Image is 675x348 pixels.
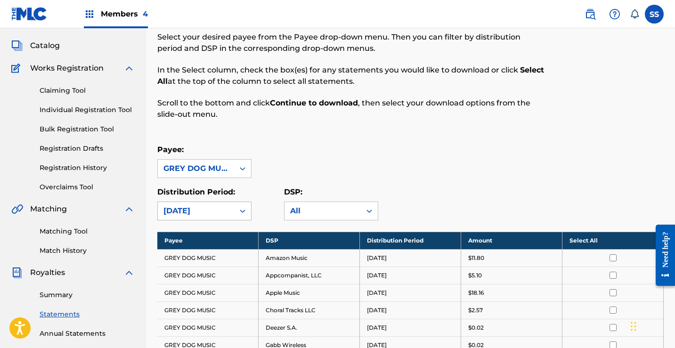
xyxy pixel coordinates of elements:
span: Royalties [30,267,65,278]
label: Distribution Period: [157,187,235,196]
iframe: Chat Widget [628,303,675,348]
td: [DATE] [360,249,461,267]
td: [DATE] [360,319,461,336]
img: expand [123,203,135,215]
img: search [585,8,596,20]
th: Payee [157,232,259,249]
img: Catalog [11,40,23,51]
td: [DATE] [360,301,461,319]
td: GREY DOG MUSIC [157,284,259,301]
td: Amazon Music [259,249,360,267]
label: DSP: [284,187,302,196]
a: Summary [40,290,135,300]
a: Claiming Tool [40,86,135,96]
a: Registration Drafts [40,144,135,154]
a: Statements [40,309,135,319]
a: SummarySummary [11,17,68,29]
p: $11.80 [468,254,484,262]
div: Notifications [630,9,639,19]
div: User Menu [645,5,664,24]
a: Registration History [40,163,135,173]
p: $18.16 [468,289,484,297]
td: [DATE] [360,267,461,284]
div: [DATE] [163,205,228,217]
img: Matching [11,203,23,215]
label: Payee: [157,145,184,154]
th: DSP [259,232,360,249]
td: Choral Tracks LLC [259,301,360,319]
a: Match History [40,246,135,256]
span: Matching [30,203,67,215]
th: Amount [461,232,562,249]
span: Works Registration [30,63,104,74]
img: expand [123,267,135,278]
td: Apple Music [259,284,360,301]
img: Royalties [11,267,23,278]
p: $2.57 [468,306,483,315]
iframe: Resource Center [649,218,675,293]
div: Drag [631,312,636,340]
span: Members [101,8,148,19]
td: GREY DOG MUSIC [157,267,259,284]
p: $0.02 [468,324,484,332]
p: In the Select column, check the box(es) for any statements you would like to download or click at... [157,65,547,87]
a: Overclaims Tool [40,182,135,192]
div: GREY DOG MUSIC [163,163,228,174]
a: Public Search [581,5,600,24]
span: Catalog [30,40,60,51]
p: Scroll to the bottom and click , then select your download options from the slide-out menu. [157,97,547,120]
td: Deezer S.A. [259,319,360,336]
a: Annual Statements [40,329,135,339]
p: Select your desired payee from the Payee drop-down menu. Then you can filter by distribution peri... [157,32,547,54]
td: GREY DOG MUSIC [157,249,259,267]
td: Appcompanist, LLC [259,267,360,284]
a: Individual Registration Tool [40,105,135,115]
img: MLC Logo [11,7,48,21]
td: GREY DOG MUSIC [157,301,259,319]
th: Select All [562,232,664,249]
a: Matching Tool [40,227,135,236]
strong: Continue to download [270,98,358,107]
td: [DATE] [360,284,461,301]
th: Distribution Period [360,232,461,249]
img: help [609,8,620,20]
img: expand [123,63,135,74]
img: Top Rightsholders [84,8,95,20]
div: Help [605,5,624,24]
span: 4 [143,9,148,18]
img: Works Registration [11,63,24,74]
td: GREY DOG MUSIC [157,319,259,336]
a: CatalogCatalog [11,40,60,51]
div: All [290,205,355,217]
a: Bulk Registration Tool [40,124,135,134]
p: $5.10 [468,271,482,280]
